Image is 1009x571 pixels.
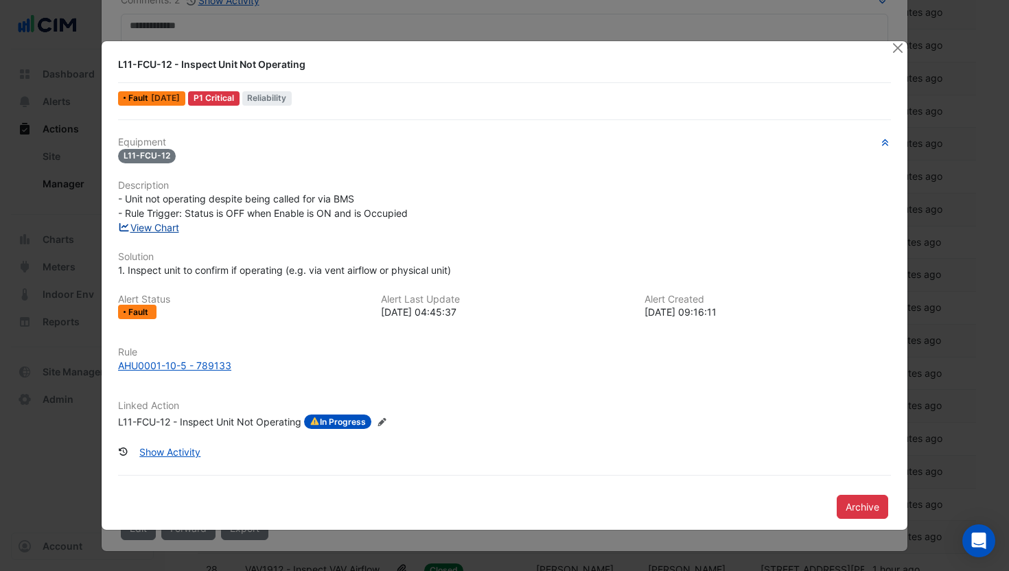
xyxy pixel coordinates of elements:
[118,294,364,305] h6: Alert Status
[118,358,231,373] div: AHU0001-10-5 - 789133
[118,251,891,263] h6: Solution
[118,180,891,191] h6: Description
[304,415,371,430] span: In Progress
[118,264,451,276] span: 1. Inspect unit to confirm if operating (e.g. via vent airflow or physical unit)
[118,222,179,233] a: View Chart
[381,294,627,305] h6: Alert Last Update
[118,358,891,373] a: AHU0001-10-5 - 789133
[188,91,240,106] div: P1 Critical
[645,305,891,319] div: [DATE] 09:16:11
[645,294,891,305] h6: Alert Created
[890,41,905,56] button: Close
[118,347,891,358] h6: Rule
[118,400,891,412] h6: Linked Action
[130,440,209,464] button: Show Activity
[118,193,408,219] span: - Unit not operating despite being called for via BMS - Rule Trigger: Status is OFF when Enable i...
[381,305,627,319] div: [DATE] 04:45:37
[151,93,180,103] span: Sat 02-Aug-2025 04:45 AEST
[118,149,176,163] span: L11-FCU-12
[837,495,888,519] button: Archive
[118,137,891,148] h6: Equipment
[128,94,151,102] span: Fault
[242,91,292,106] span: Reliability
[962,524,995,557] div: Open Intercom Messenger
[128,308,151,316] span: Fault
[118,415,301,430] div: L11-FCU-12 - Inspect Unit Not Operating
[377,417,387,428] fa-icon: Edit Linked Action
[118,58,874,71] div: L11-FCU-12 - Inspect Unit Not Operating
